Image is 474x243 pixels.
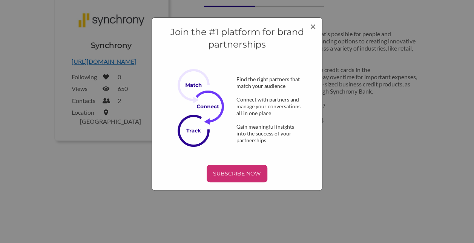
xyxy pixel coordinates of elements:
div: Gain meaningful insights into the success of your partnerships [224,123,314,144]
button: Close modal [310,21,316,31]
h4: Join the #1 platform for brand partnerships [160,26,314,51]
p: SUBSCRIBE NOW [210,168,264,179]
img: Subscribe Now Image [178,69,230,147]
div: Find the right partners that match your audience [224,76,314,89]
a: SUBSCRIBE NOW [160,165,314,182]
div: Connect with partners and manage your conversations all in one place [224,96,314,117]
span: × [310,20,316,32]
